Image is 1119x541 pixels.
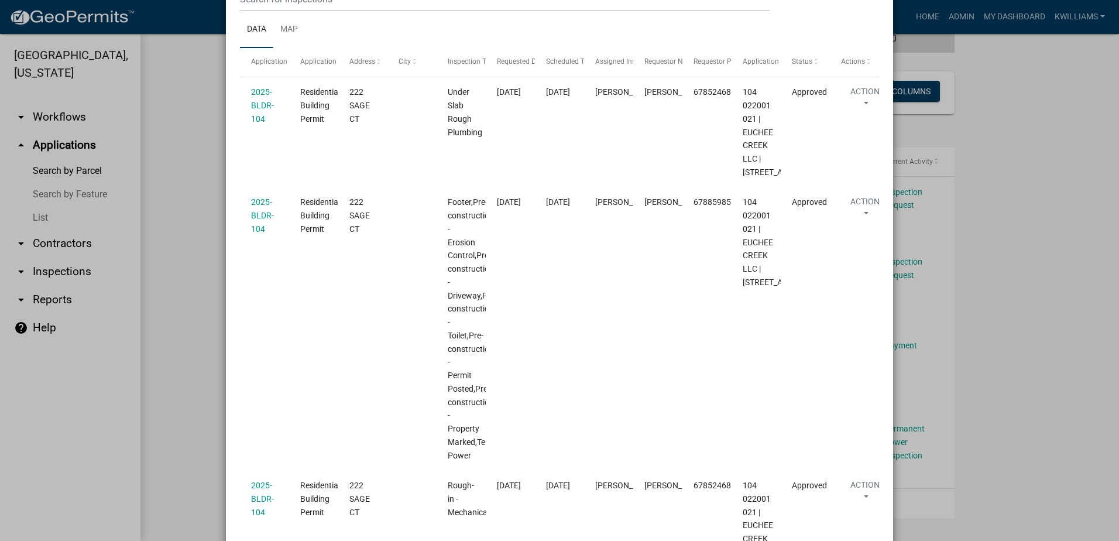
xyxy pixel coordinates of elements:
[497,197,521,207] span: 05/20/2025
[792,87,827,97] span: Approved
[448,87,482,136] span: Under Slab Rough Plumbing
[300,197,340,234] span: Residential Building Permit
[387,48,437,76] datatable-header-cell: City
[841,196,889,225] button: Action
[595,57,655,66] span: Assigned Inspector
[781,48,830,76] datatable-header-cell: Status
[644,197,707,207] span: Chris Diaz
[694,197,740,207] span: 6788598570
[251,57,287,66] span: Application
[694,87,740,97] span: 6785246863
[486,48,535,76] datatable-header-cell: Requested Date
[644,87,707,97] span: john
[251,197,274,234] a: 2025-BLDR-104
[349,87,370,124] span: 222 SAGE CT
[743,57,816,66] span: Application Description
[682,48,732,76] datatable-header-cell: Requestor Phone
[535,48,584,76] datatable-header-cell: Scheduled Time
[349,57,375,66] span: Address
[694,57,747,66] span: Requestor Phone
[448,481,521,517] span: Rough-in - Mechanical,Framing
[437,48,486,76] datatable-header-cell: Inspection Type
[240,48,289,76] datatable-header-cell: Application
[633,48,682,76] datatable-header-cell: Requestor Name
[792,197,827,207] span: Approved
[497,87,521,97] span: 05/14/2025
[584,48,633,76] datatable-header-cell: Assigned Inspector
[251,87,274,124] a: 2025-BLDR-104
[841,479,889,508] button: Action
[546,57,596,66] span: Scheduled Time
[240,11,273,49] a: Data
[644,481,707,490] span: John Ray
[349,481,370,517] span: 222 SAGE CT
[743,87,815,177] span: 104 022001 021 | EUCHEE CREEK LLC | 222 SAGE CT
[743,197,815,287] span: 104 022001 021 | EUCHEE CREEK LLC | 222 SAGE CT
[448,197,497,460] span: Footer,Pre-construction - Erosion Control,Pre-construction - Driveway,Pre-construction - Toilet,P...
[595,481,658,490] span: Michele Rivera
[273,11,305,49] a: Map
[546,196,573,209] div: [DATE]
[338,48,387,76] datatable-header-cell: Address
[792,481,827,490] span: Approved
[546,85,573,99] div: [DATE]
[841,85,889,115] button: Action
[497,57,546,66] span: Requested Date
[300,481,340,517] span: Residential Building Permit
[792,57,812,66] span: Status
[251,481,274,517] a: 2025-BLDR-104
[595,197,658,207] span: Cedrick Moreland
[595,87,658,97] span: Michele Rivera
[732,48,781,76] datatable-header-cell: Application Description
[289,48,338,76] datatable-header-cell: Application Type
[300,87,340,124] span: Residential Building Permit
[349,197,370,234] span: 222 SAGE CT
[497,481,521,490] span: 07/16/2025
[546,479,573,492] div: [DATE]
[644,57,697,66] span: Requestor Name
[300,57,353,66] span: Application Type
[830,48,879,76] datatable-header-cell: Actions
[399,57,411,66] span: City
[694,481,740,490] span: 6785246863
[448,57,497,66] span: Inspection Type
[841,57,865,66] span: Actions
